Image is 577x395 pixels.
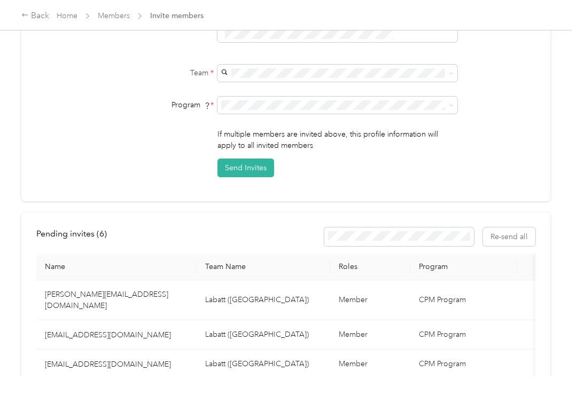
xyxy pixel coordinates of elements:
[410,254,517,280] th: Program
[205,295,309,304] span: Labatt ([GEOGRAPHIC_DATA])
[97,228,107,239] span: ( 6 )
[339,330,368,339] span: Member
[419,359,466,368] span: CPM Program
[45,289,188,311] p: [PERSON_NAME][EMAIL_ADDRESS][DOMAIN_NAME]
[339,295,368,304] span: Member
[324,227,536,246] div: Resend all invitations
[36,254,197,280] th: Name
[150,10,204,21] span: Invite members
[36,227,114,246] div: left-menu
[197,254,330,280] th: Team Name
[36,228,107,239] span: Pending invites
[45,359,188,370] p: [EMAIL_ADDRESS][DOMAIN_NAME]
[80,67,214,78] label: Team
[21,10,49,22] div: Back
[36,227,535,246] div: info-bar
[217,159,274,177] button: Send Invites
[57,11,77,20] a: Home
[80,99,214,110] div: Program
[205,359,309,368] span: Labatt ([GEOGRAPHIC_DATA])
[217,129,457,151] p: If multiple members are invited above, this profile information will apply to all invited members
[419,330,466,339] span: CPM Program
[98,11,130,20] a: Members
[45,329,188,341] p: [EMAIL_ADDRESS][DOMAIN_NAME]
[330,254,410,280] th: Roles
[339,359,368,368] span: Member
[483,227,535,246] button: Re-send all
[517,335,577,395] iframe: Everlance-gr Chat Button Frame
[205,330,309,339] span: Labatt ([GEOGRAPHIC_DATA])
[419,295,466,304] span: CPM Program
